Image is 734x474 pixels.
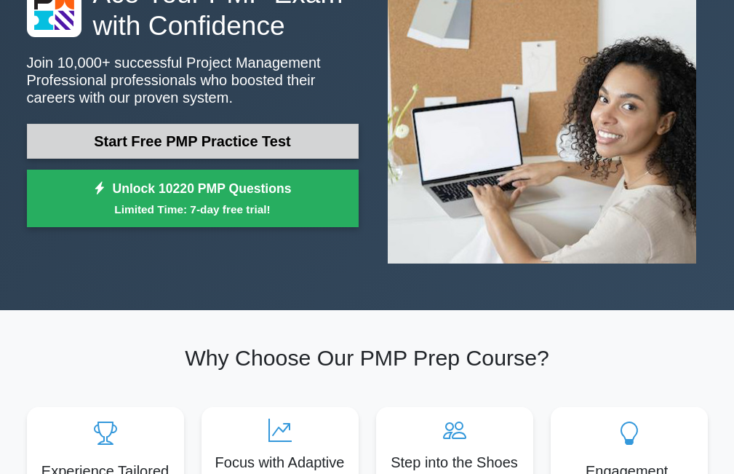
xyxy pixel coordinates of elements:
[45,201,340,218] small: Limited Time: 7-day free trial!
[27,124,359,159] a: Start Free PMP Practice Test
[27,170,359,228] a: Unlock 10220 PMP QuestionsLimited Time: 7-day free trial!
[27,345,708,371] h2: Why Choose Our PMP Prep Course?
[27,54,359,106] p: Join 10,000+ successful Project Management Professional professionals who boosted their careers w...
